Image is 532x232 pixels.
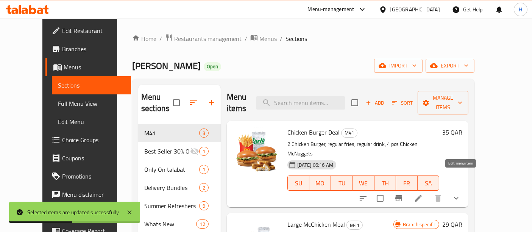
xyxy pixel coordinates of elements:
span: Coupons [62,154,125,163]
button: show more [447,189,465,207]
svg: Show Choices [452,194,461,203]
a: Choice Groups [45,131,131,149]
a: Branches [45,40,131,58]
span: WE [356,178,371,189]
span: Select to update [372,190,388,206]
span: 1 [200,166,208,173]
a: Promotions [45,167,131,185]
span: Menus [259,34,277,43]
button: MO [309,176,331,191]
span: Branches [62,44,125,53]
span: 3 [200,130,208,137]
span: Promotions [62,172,125,181]
a: Full Menu View [52,94,131,113]
button: Add section [203,94,221,112]
div: Delivery Bundles2 [138,179,221,197]
span: 1 [200,148,208,155]
span: import [380,61,417,71]
input: search [256,96,345,110]
span: Whats New [144,219,197,229]
li: / [159,34,162,43]
span: 9 [200,202,208,210]
button: Branch-specific-item [390,189,408,207]
span: Edit Menu [58,117,125,126]
button: WE [353,176,374,191]
div: Open [204,62,221,71]
span: SU [291,178,306,189]
span: 2 [200,184,208,191]
span: M41 [342,129,357,137]
a: Sections [52,76,131,94]
div: Only On talabat [144,165,199,174]
span: Large McChicken Meal [287,219,345,230]
span: Sort [392,99,413,107]
h6: 35 QAR [442,127,462,138]
button: TU [331,176,353,191]
span: Delivery Bundles [144,183,199,192]
a: Coupons [45,149,131,167]
button: import [374,59,423,73]
div: Summer Refreshers9 [138,197,221,215]
p: 2 Chicken Burger, regular fries, regular drink, 4 pcs Chicken McNuggets [287,140,440,158]
span: Sort items [387,97,418,109]
span: Sections [58,81,125,90]
span: Chicken Burger Deal [287,127,340,138]
span: Best Seller 30% OFF [144,147,190,156]
a: Home [132,34,156,43]
button: Manage items [418,91,468,114]
h2: Menu items [227,91,247,114]
button: SU [287,176,309,191]
a: Edit Menu [52,113,131,131]
span: Edit Restaurant [62,26,125,35]
a: Menus [45,58,131,76]
span: Branch specific [400,221,439,228]
span: [PERSON_NAME] [132,57,201,74]
a: Menu disclaimer [45,185,131,204]
span: TU [334,178,349,189]
div: items [199,129,209,138]
button: export [426,59,474,73]
li: / [280,34,282,43]
span: Sort sections [184,94,203,112]
span: TH [378,178,393,189]
li: / [245,34,247,43]
button: Sort [390,97,415,109]
span: Manage items [424,93,462,112]
a: Restaurants management [165,34,242,44]
span: Full Menu View [58,99,125,108]
span: Summer Refreshers [144,201,199,210]
span: Sections [286,34,307,43]
div: Menu-management [308,5,354,14]
button: delete [429,189,447,207]
div: items [199,147,209,156]
div: items [199,165,209,174]
span: SA [421,178,436,189]
span: Choice Groups [62,135,125,144]
a: Edit Restaurant [45,22,131,40]
span: Add item [363,97,387,109]
div: M413 [138,124,221,142]
button: Add [363,97,387,109]
span: Restaurants management [174,34,242,43]
span: export [432,61,468,71]
button: sort-choices [354,189,372,207]
h6: 29 QAR [442,219,462,230]
button: TH [374,176,396,191]
button: SA [418,176,439,191]
div: Best Seller 30% OFF1 [138,142,221,160]
img: Chicken Burger Deal [233,127,281,176]
span: MO [312,178,328,189]
button: FR [396,176,418,191]
svg: Inactive section [190,147,199,156]
span: Menus [64,63,125,72]
span: [DATE] 06:16 AM [294,161,336,169]
span: M41 [144,129,199,138]
div: Selected items are updated successfully [27,208,119,216]
div: items [199,201,209,210]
